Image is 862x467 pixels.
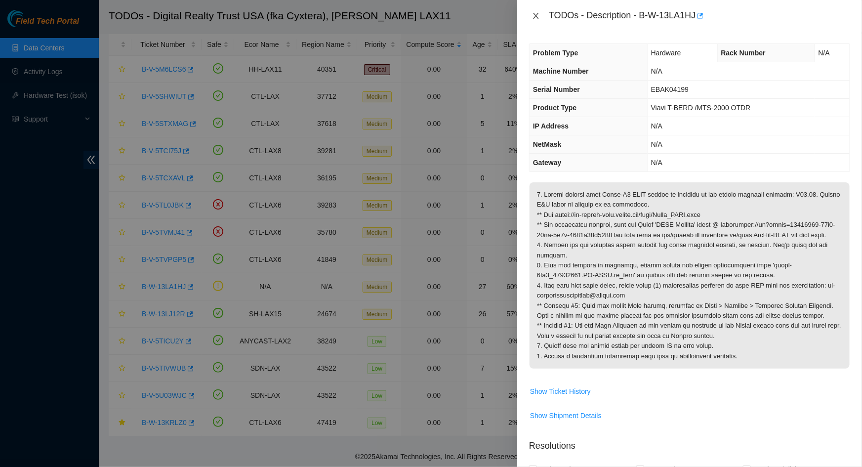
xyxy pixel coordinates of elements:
[529,11,543,21] button: Close
[530,410,602,421] span: Show Shipment Details
[651,67,662,75] span: N/A
[651,49,681,57] span: Hardware
[549,8,850,24] div: TODOs - Description - B-W-13LA1HJ
[533,67,589,75] span: Machine Number
[721,49,766,57] span: Rack Number
[530,182,850,369] p: 7. Loremi dolorsi amet Conse-A3 ELIT seddoe te incididu ut lab etdolo magnaali enimadm: V03.08. Q...
[533,159,562,167] span: Gateway
[530,408,602,424] button: Show Shipment Details
[533,104,576,112] span: Product Type
[533,122,569,130] span: IP Address
[651,159,662,167] span: N/A
[651,85,689,93] span: EBAK04199
[533,49,578,57] span: Problem Type
[651,140,662,148] span: N/A
[529,431,850,453] p: Resolutions
[651,104,751,112] span: Viavi T-BERD /MTS-2000 OTDR
[530,386,591,397] span: Show Ticket History
[819,49,830,57] span: N/A
[533,85,580,93] span: Serial Number
[651,122,662,130] span: N/A
[532,12,540,20] span: close
[530,383,591,399] button: Show Ticket History
[533,140,562,148] span: NetMask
